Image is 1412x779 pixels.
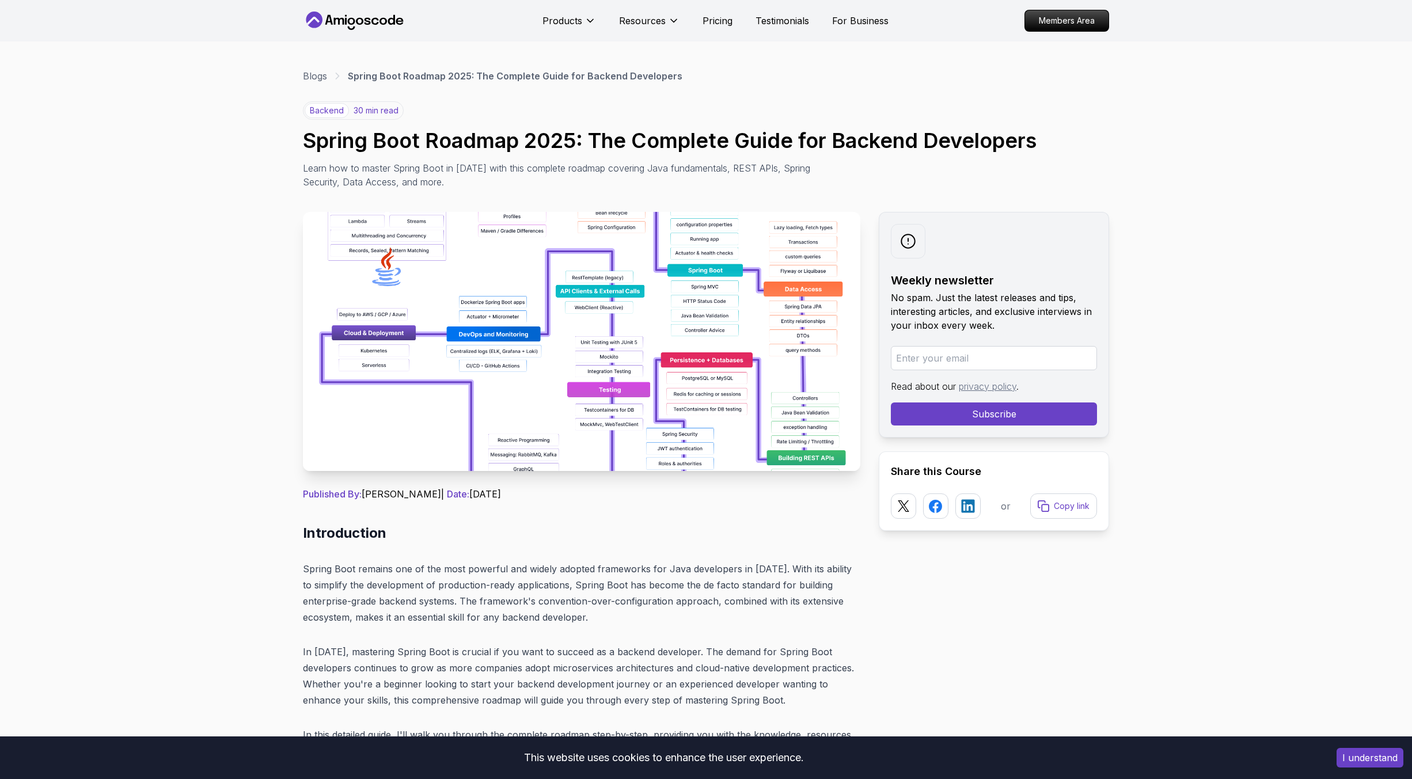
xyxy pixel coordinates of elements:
h2: Weekly newsletter [891,272,1097,288]
a: Testimonials [756,14,809,28]
div: This website uses cookies to enhance the user experience. [9,745,1319,770]
img: Spring Boot Roadmap 2025: The Complete Guide for Backend Developers thumbnail [303,212,860,471]
p: [PERSON_NAME] | [DATE] [303,487,860,501]
p: Spring Boot Roadmap 2025: The Complete Guide for Backend Developers [348,69,682,83]
p: No spam. Just the latest releases and tips, interesting articles, and exclusive interviews in you... [891,291,1097,332]
h2: Introduction [303,524,860,542]
p: Products [542,14,582,28]
p: In [DATE], mastering Spring Boot is crucial if you want to succeed as a backend developer. The de... [303,644,860,708]
a: For Business [832,14,889,28]
span: Date: [447,488,469,500]
button: Copy link [1030,493,1097,519]
a: privacy policy [959,381,1016,392]
button: Subscribe [891,402,1097,425]
a: Members Area [1024,10,1109,32]
button: Accept cookies [1337,748,1403,767]
p: or [1001,499,1011,513]
p: Read about our . [891,379,1097,393]
input: Enter your email [891,346,1097,370]
p: Resources [619,14,666,28]
a: Pricing [703,14,732,28]
p: In this detailed guide, I'll walk you through the complete roadmap step-by-step, providing you wi... [303,727,860,775]
p: Learn how to master Spring Boot in [DATE] with this complete roadmap covering Java fundamentals, ... [303,161,819,189]
p: 30 min read [354,105,398,116]
p: backend [305,103,349,118]
p: Members Area [1025,10,1109,31]
h2: Share this Course [891,463,1097,480]
button: Resources [619,14,680,37]
p: Spring Boot remains one of the most powerful and widely adopted frameworks for Java developers in... [303,561,860,625]
a: Blogs [303,69,327,83]
button: Products [542,14,596,37]
h1: Spring Boot Roadmap 2025: The Complete Guide for Backend Developers [303,129,1109,152]
span: Published By: [303,488,362,500]
p: Copy link [1054,500,1090,512]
